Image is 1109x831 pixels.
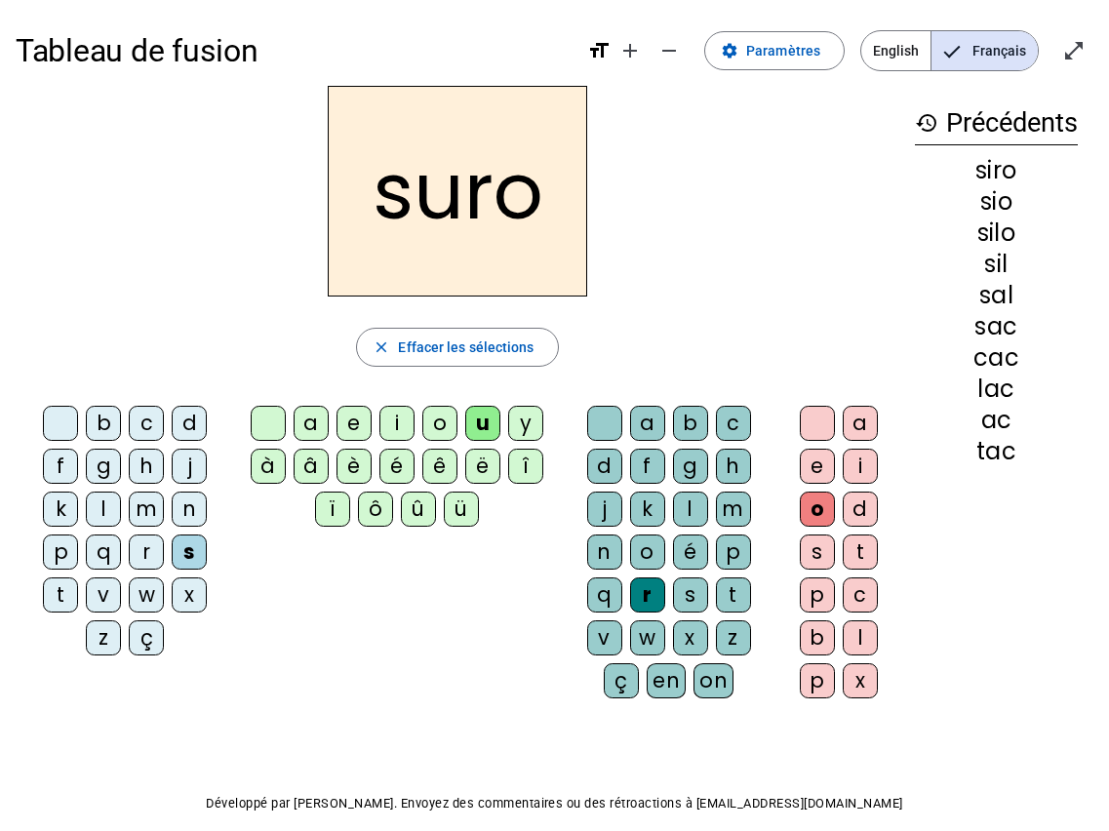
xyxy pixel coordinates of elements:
[915,315,1078,338] div: sac
[746,39,820,62] span: Paramètres
[398,336,534,359] span: Effacer les sélections
[721,42,738,59] mat-icon: settings
[657,39,681,62] mat-icon: remove
[129,406,164,441] div: c
[915,111,938,135] mat-icon: history
[673,534,708,570] div: é
[915,159,1078,182] div: siro
[43,534,78,570] div: p
[129,577,164,613] div: w
[843,620,878,655] div: l
[843,449,878,484] div: i
[16,20,572,82] h1: Tableau de fusion
[861,31,931,70] span: English
[172,534,207,570] div: s
[1054,31,1093,70] button: Entrer en plein écran
[716,534,751,570] div: p
[843,577,878,613] div: c
[843,492,878,527] div: d
[172,492,207,527] div: n
[630,620,665,655] div: w
[843,406,878,441] div: a
[716,577,751,613] div: t
[465,449,500,484] div: ë
[915,101,1078,145] h3: Précédents
[650,31,689,70] button: Diminuer la taille de la police
[587,449,622,484] div: d
[693,663,733,698] div: on
[915,440,1078,463] div: tac
[444,492,479,527] div: ü
[704,31,845,70] button: Paramètres
[587,492,622,527] div: j
[915,190,1078,214] div: sio
[43,492,78,527] div: k
[931,31,1038,70] span: Français
[129,620,164,655] div: ç
[716,406,751,441] div: c
[16,792,1093,815] p: Développé par [PERSON_NAME]. Envoyez des commentaires ou des rétroactions à [EMAIL_ADDRESS][DOMAI...
[630,406,665,441] div: a
[508,449,543,484] div: î
[618,39,642,62] mat-icon: add
[915,377,1078,401] div: lac
[800,663,835,698] div: p
[587,534,622,570] div: n
[86,577,121,613] div: v
[915,284,1078,307] div: sal
[647,663,686,698] div: en
[800,534,835,570] div: s
[86,406,121,441] div: b
[630,534,665,570] div: o
[172,406,207,441] div: d
[129,449,164,484] div: h
[630,492,665,527] div: k
[401,492,436,527] div: û
[251,449,286,484] div: à
[800,449,835,484] div: e
[915,346,1078,370] div: cac
[800,577,835,613] div: p
[604,663,639,698] div: ç
[716,492,751,527] div: m
[508,406,543,441] div: y
[630,577,665,613] div: r
[379,449,415,484] div: é
[328,86,587,297] h2: suro
[86,534,121,570] div: q
[373,338,390,356] mat-icon: close
[422,449,457,484] div: ê
[860,30,1039,71] mat-button-toggle-group: Language selection
[1062,39,1086,62] mat-icon: open_in_full
[673,492,708,527] div: l
[315,492,350,527] div: ï
[673,406,708,441] div: b
[673,449,708,484] div: g
[294,406,329,441] div: a
[587,620,622,655] div: v
[337,449,372,484] div: è
[915,221,1078,245] div: silo
[915,253,1078,276] div: sil
[716,449,751,484] div: h
[673,620,708,655] div: x
[86,620,121,655] div: z
[43,449,78,484] div: f
[43,577,78,613] div: t
[172,449,207,484] div: j
[630,449,665,484] div: f
[587,39,611,62] mat-icon: format_size
[673,577,708,613] div: s
[358,492,393,527] div: ô
[915,409,1078,432] div: ac
[129,492,164,527] div: m
[800,492,835,527] div: o
[129,534,164,570] div: r
[356,328,558,367] button: Effacer les sélections
[172,577,207,613] div: x
[800,620,835,655] div: b
[337,406,372,441] div: e
[465,406,500,441] div: u
[716,620,751,655] div: z
[843,534,878,570] div: t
